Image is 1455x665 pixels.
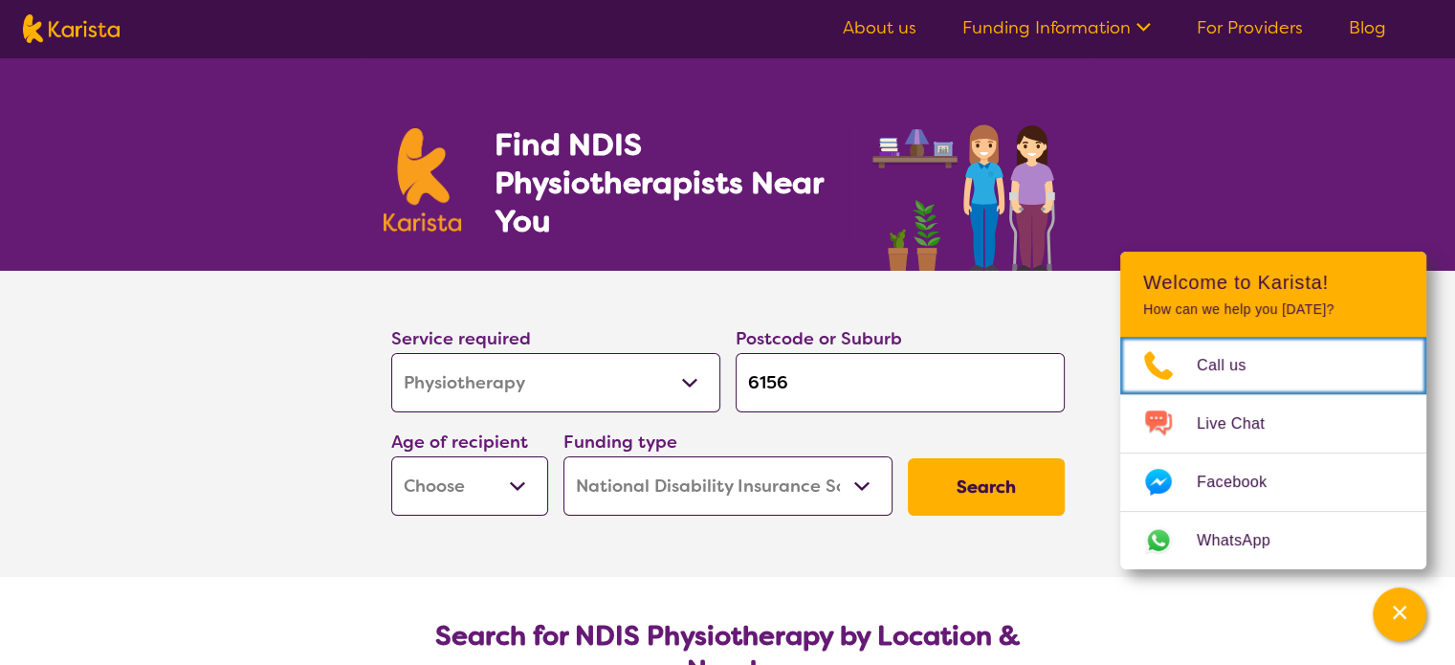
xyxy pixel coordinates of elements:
h1: Find NDIS Physiotherapists Near You [494,125,848,240]
span: Call us [1197,351,1269,380]
button: Search [908,458,1065,516]
label: Age of recipient [391,431,528,454]
h2: Welcome to Karista! [1143,271,1403,294]
a: About us [843,16,916,39]
input: Type [736,353,1065,412]
label: Service required [391,327,531,350]
a: For Providers [1197,16,1303,39]
span: Live Chat [1197,410,1288,438]
span: Facebook [1197,468,1290,497]
p: How can we help you [DATE]? [1143,301,1403,318]
a: Web link opens in a new tab. [1120,512,1426,569]
label: Postcode or Suburb [736,327,902,350]
img: Karista logo [384,128,462,232]
img: Karista logo [23,14,120,43]
a: Blog [1349,16,1386,39]
img: physiotherapy [867,103,1071,271]
a: Funding Information [962,16,1151,39]
span: WhatsApp [1197,526,1293,555]
div: Channel Menu [1120,252,1426,569]
ul: Choose channel [1120,337,1426,569]
button: Channel Menu [1373,587,1426,641]
label: Funding type [563,431,677,454]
